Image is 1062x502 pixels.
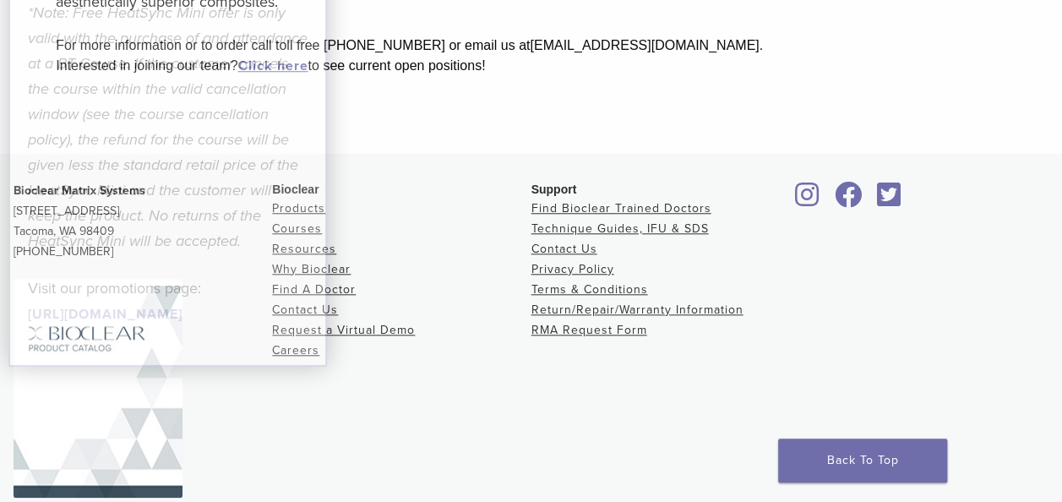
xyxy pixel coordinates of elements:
[531,262,614,276] a: Privacy Policy
[531,221,709,236] a: Technique Guides, IFU & SDS
[14,279,182,498] img: Bioclear
[778,439,947,483] a: Back To Top
[790,192,825,209] a: Bioclear
[531,282,648,297] a: Terms & Conditions
[871,192,907,209] a: Bioclear
[56,35,1005,56] div: For more information or to order call toll free [PHONE_NUMBER] or email us at [EMAIL_ADDRESS][DOM...
[531,323,647,337] a: RMA Request Form
[28,306,182,323] a: [URL][DOMAIN_NAME]
[531,303,743,317] a: Return/Repair/Warranty Information
[272,323,415,337] a: Request a Virtual Demo
[829,192,868,209] a: Bioclear
[531,183,577,196] span: Support
[531,201,711,216] a: Find Bioclear Trained Doctors
[28,276,308,326] p: Visit our promotions page:
[56,56,1005,76] div: Interested in joining our team? to see current open positions!
[28,3,308,250] em: *Note: Free HeatSync Mini offer is only valid with the purchase of and attendance at a BT Course....
[531,242,597,256] a: Contact Us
